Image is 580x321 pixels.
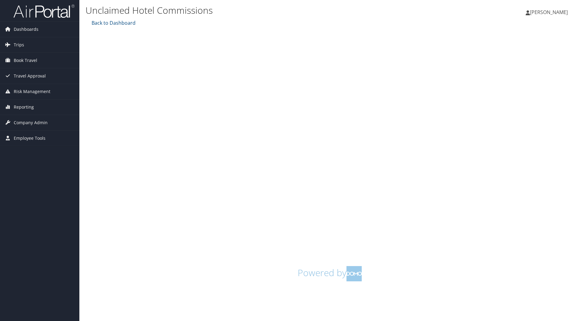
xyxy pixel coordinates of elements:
[346,266,362,281] img: domo-logo.png
[14,68,46,84] span: Travel Approval
[90,266,569,281] h1: Powered by
[90,20,136,26] a: Back to Dashboard
[14,37,24,52] span: Trips
[14,99,34,115] span: Reporting
[530,9,568,16] span: [PERSON_NAME]
[13,4,74,18] img: airportal-logo.png
[14,53,37,68] span: Book Travel
[14,22,38,37] span: Dashboards
[526,3,574,21] a: [PERSON_NAME]
[14,115,48,130] span: Company Admin
[85,4,411,17] h1: Unclaimed Hotel Commissions
[14,131,45,146] span: Employee Tools
[14,84,50,99] span: Risk Management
